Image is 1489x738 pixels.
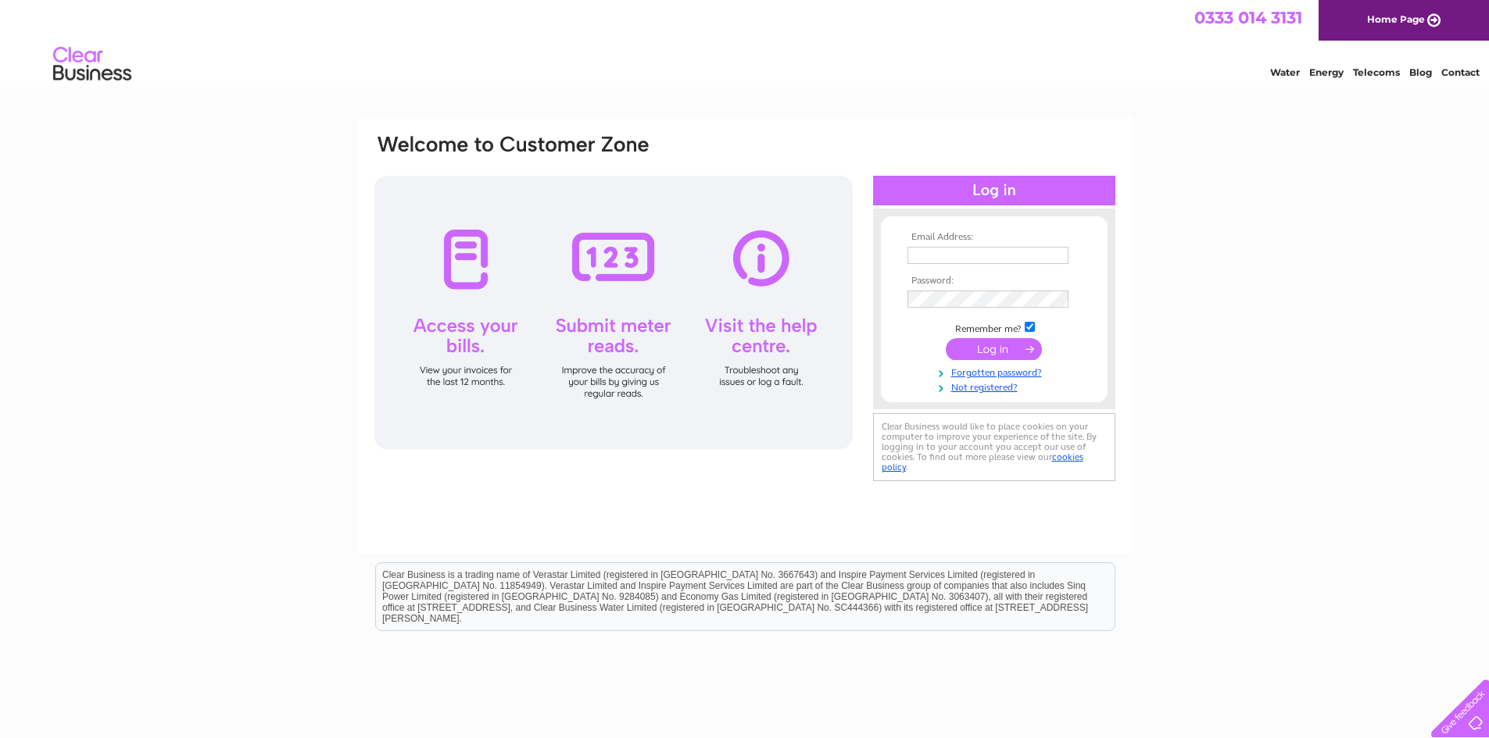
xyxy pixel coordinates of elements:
[1309,66,1344,78] a: Energy
[1270,66,1300,78] a: Water
[873,413,1115,481] div: Clear Business would like to place cookies on your computer to improve your experience of the sit...
[1194,8,1302,27] a: 0333 014 3131
[904,276,1085,287] th: Password:
[904,319,1085,335] td: Remember me?
[376,9,1115,76] div: Clear Business is a trading name of Verastar Limited (registered in [GEOGRAPHIC_DATA] No. 3667643...
[907,379,1085,394] a: Not registered?
[946,338,1042,360] input: Submit
[904,232,1085,243] th: Email Address:
[907,364,1085,379] a: Forgotten password?
[1441,66,1480,78] a: Contact
[1353,66,1400,78] a: Telecoms
[52,41,132,88] img: logo.png
[882,451,1083,472] a: cookies policy
[1409,66,1432,78] a: Blog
